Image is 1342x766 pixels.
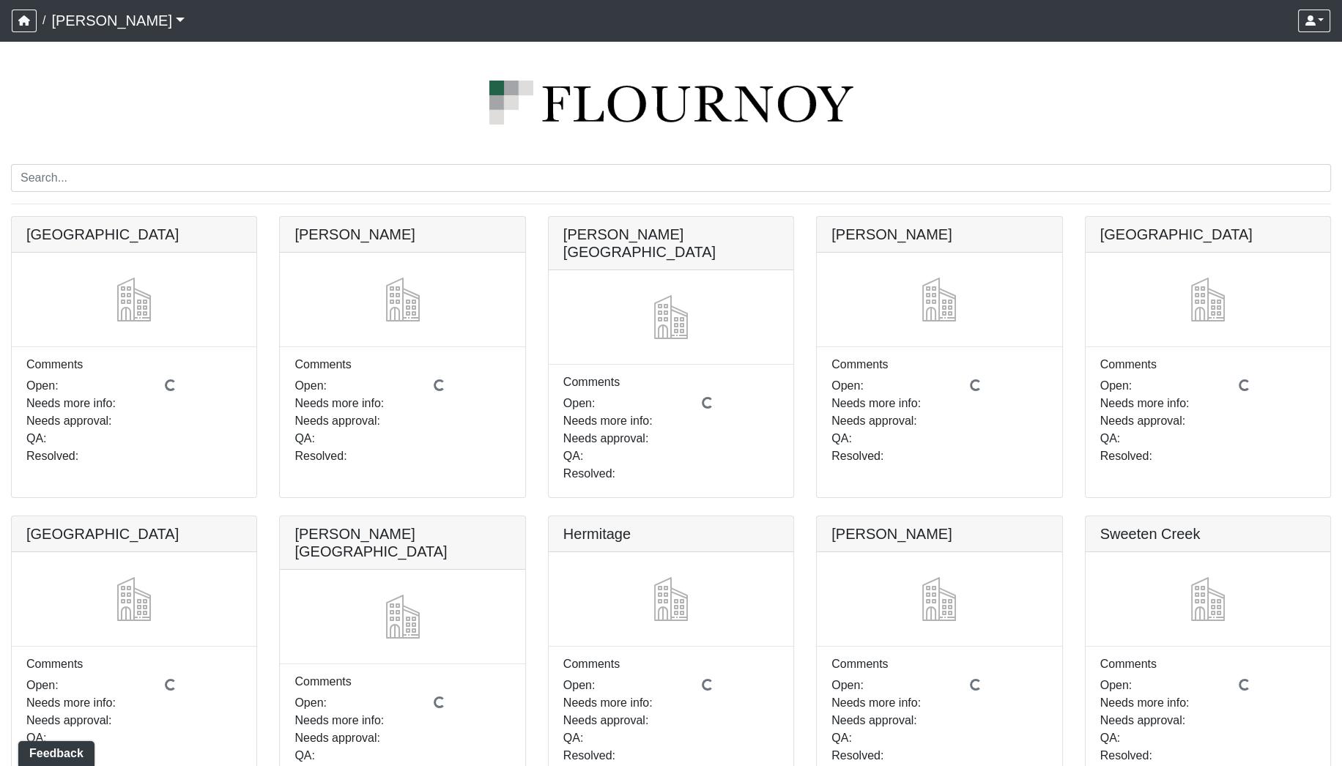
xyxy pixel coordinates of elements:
img: logo [11,81,1331,124]
input: Search [11,164,1331,192]
a: [PERSON_NAME] [51,6,185,35]
iframe: Ybug feedback widget [11,737,97,766]
span: / [37,6,51,35]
